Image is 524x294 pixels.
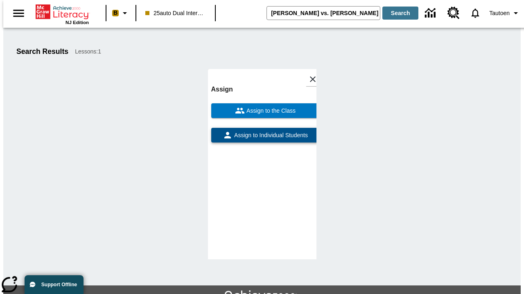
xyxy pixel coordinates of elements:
[465,2,486,24] a: Notifications
[211,128,320,143] button: Assign to Individual Students
[420,2,443,24] a: Data Center
[7,1,31,25] button: Open side menu
[211,103,320,118] button: Assign to the Class
[36,3,89,25] div: Home
[208,69,316,259] div: lesson details
[267,7,380,20] input: search field
[36,4,89,20] a: Home
[233,131,308,140] span: Assign to Individual Students
[306,72,320,86] button: Close
[16,47,68,56] h1: Search Results
[382,7,418,20] button: Search
[489,9,510,18] span: Tautoen
[109,6,133,20] button: Boost Class color is peach. Change class color
[211,84,320,95] h6: Assign
[113,8,117,18] span: B
[65,20,89,25] span: NJ Edition
[145,9,206,18] span: 25auto Dual International
[443,2,465,24] a: Resource Center, Will open in new tab
[486,6,524,20] button: Profile/Settings
[75,47,101,56] span: Lessons : 1
[25,275,84,294] button: Support Offline
[41,282,77,287] span: Support Offline
[245,107,296,115] span: Assign to the Class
